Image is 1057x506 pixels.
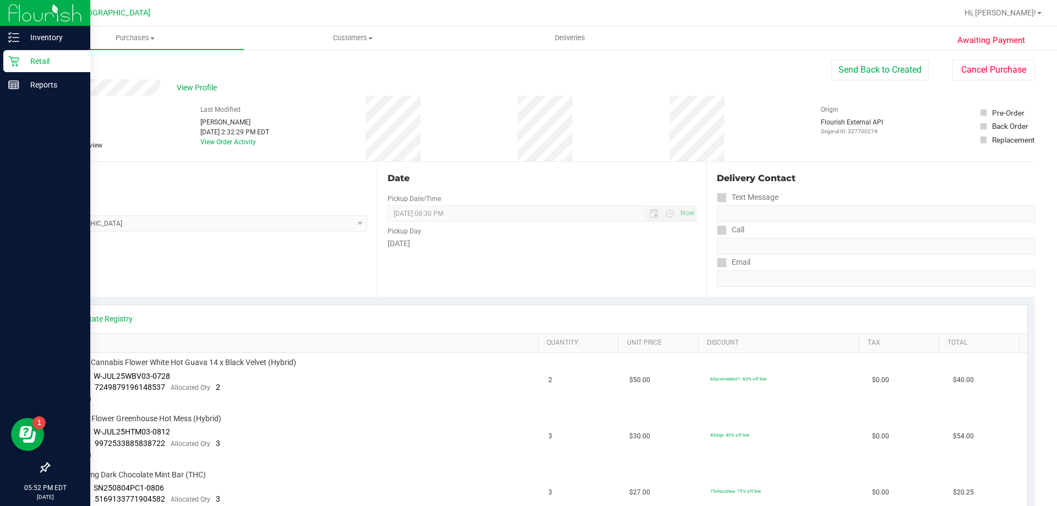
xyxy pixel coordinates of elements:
span: $0.00 [872,375,889,385]
span: 3 [548,431,552,442]
span: $50.00 [629,375,650,385]
span: $0.00 [872,487,889,498]
div: Flourish External API [821,117,883,135]
span: $54.00 [953,431,974,442]
a: SKU [65,339,533,347]
div: Location [48,172,367,185]
label: Last Modified [200,105,241,115]
p: Original ID: 327700274 [821,127,883,135]
span: W-JUL25HTM03-0812 [94,427,170,436]
inline-svg: Retail [8,56,19,67]
inline-svg: Inventory [8,32,19,43]
button: Send Back to Created [831,59,929,80]
span: $30.00 [629,431,650,442]
span: 7249879196148537 [95,383,165,391]
label: Call [717,222,744,238]
span: Hi, [PERSON_NAME]! [965,8,1036,17]
span: 3 [548,487,552,498]
p: Reports [19,78,85,91]
a: View Order Activity [200,138,256,146]
iframe: Resource center unread badge [32,416,46,429]
p: 05:52 PM EDT [5,483,85,493]
span: 2 [548,375,552,385]
inline-svg: Reports [8,79,19,90]
input: Format: (999) 999-9999 [717,238,1035,254]
span: W-JUL25WBV03-0728 [94,372,170,380]
a: Total [947,339,1015,347]
a: Tax [868,339,935,347]
div: [DATE] 2:32:29 PM EDT [200,127,269,137]
span: [GEOGRAPHIC_DATA] [75,8,150,18]
span: 75chocchew: 75% off line [710,488,761,494]
span: Allocated Qty [171,384,210,391]
span: $20.25 [953,487,974,498]
div: Back Order [992,121,1028,132]
label: Text Message [717,189,778,205]
div: Date [388,172,696,185]
a: Discount [707,339,854,347]
span: 2 [216,383,220,391]
span: View Profile [177,82,221,94]
label: Pickup Day [388,226,421,236]
span: FD 3.5g Flower Greenhouse Hot Mess (Hybrid) [63,413,221,424]
div: [PERSON_NAME] [200,117,269,127]
span: 5169133771904582 [95,494,165,503]
span: 60premselect1: 60% off line [710,376,766,382]
span: 9972533885838722 [95,439,165,448]
label: Email [717,254,750,270]
input: Format: (999) 999-9999 [717,205,1035,222]
span: 40dep: 40% off line [710,432,749,438]
span: Deliveries [540,33,600,43]
span: 3 [216,439,220,448]
a: Purchases [26,26,244,50]
span: 3 [216,494,220,503]
p: Inventory [19,31,85,44]
div: Replacement [992,134,1034,145]
a: Unit Price [627,339,694,347]
span: $0.00 [872,431,889,442]
span: Allocated Qty [171,496,210,503]
div: Delivery Contact [717,172,1035,185]
span: Allocated Qty [171,440,210,448]
iframe: Resource center [11,418,44,451]
p: Retail [19,55,85,68]
button: Cancel Purchase [952,59,1035,80]
span: $40.00 [953,375,974,385]
span: Customers [244,33,461,43]
label: Pickup Date/Time [388,194,441,204]
label: Origin [821,105,838,115]
a: Customers [244,26,461,50]
span: HT 100mg Dark Chocolate Mint Bar (THC) [63,470,206,480]
a: Quantity [547,339,614,347]
span: SN250804PC1-0806 [94,483,164,492]
span: $27.00 [629,487,650,498]
a: View State Registry [67,313,133,324]
div: Pre-Order [992,107,1025,118]
div: [DATE] [388,238,696,249]
a: Deliveries [461,26,679,50]
span: FT 3.5g Cannabis Flower White Hot Guava 14 x Black Velvet (Hybrid) [63,357,296,368]
p: [DATE] [5,493,85,501]
span: Awaiting Payment [957,34,1025,47]
span: Purchases [26,33,244,43]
